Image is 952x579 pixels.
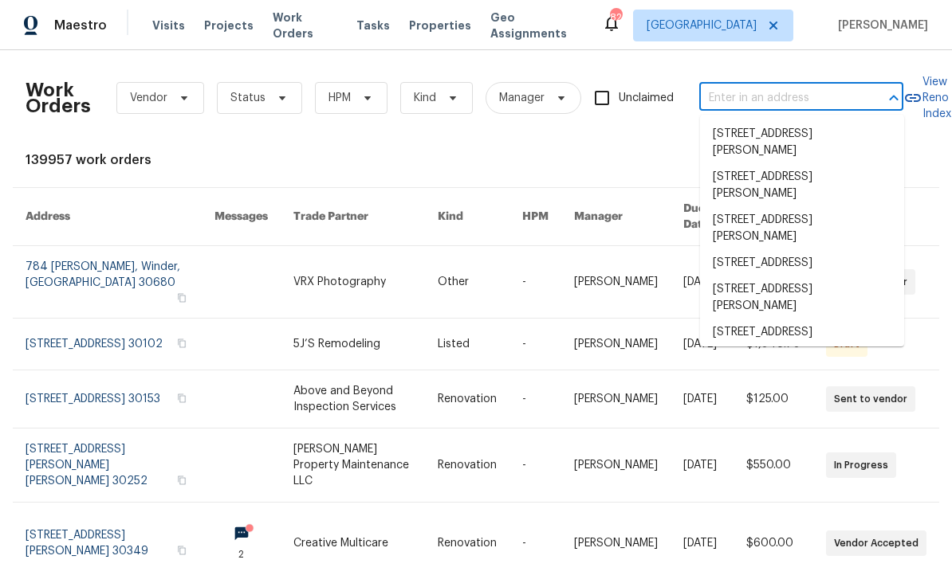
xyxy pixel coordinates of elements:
td: [PERSON_NAME] [561,428,671,503]
li: [STREET_ADDRESS] [700,319,904,346]
td: - [509,246,561,319]
a: View Reno Index [903,74,951,122]
th: Address [13,188,202,246]
span: Properties [409,18,471,33]
h2: Work Orders [26,82,91,114]
div: 139957 work orders [26,152,926,168]
li: [STREET_ADDRESS] [700,250,904,276]
th: HPM [509,188,561,246]
span: Projects [204,18,254,33]
th: Due Date [671,188,734,246]
span: Geo Assignments [490,10,583,41]
td: - [509,370,561,428]
td: Listed [425,319,509,370]
td: Renovation [425,370,509,428]
span: Visits [152,18,185,33]
li: [STREET_ADDRESS][PERSON_NAME] [700,164,904,207]
th: Kind [425,188,509,246]
th: Trade Partner [281,188,425,246]
span: Maestro [54,18,107,33]
input: Enter in an address [699,86,859,111]
span: [PERSON_NAME] [832,18,928,33]
button: Copy Address [175,291,189,305]
th: Messages [202,188,281,246]
div: 82 [610,10,621,25]
td: - [509,428,561,503]
span: Tasks [356,20,390,31]
td: [PERSON_NAME] Property Maintenance LLC [281,428,425,503]
span: Work Orders [273,10,337,41]
span: [GEOGRAPHIC_DATA] [647,18,757,33]
li: [STREET_ADDRESS][PERSON_NAME] [700,346,904,389]
li: [STREET_ADDRESS][PERSON_NAME] [700,121,904,164]
td: - [509,319,561,370]
li: [STREET_ADDRESS][PERSON_NAME] [700,276,904,319]
td: 5J’S Remodeling [281,319,425,370]
button: Close [883,87,905,109]
th: Manager [561,188,671,246]
td: [PERSON_NAME] [561,246,671,319]
span: Manager [499,90,545,106]
span: Unclaimed [619,90,674,107]
button: Copy Address [175,543,189,557]
span: Kind [414,90,436,106]
button: Copy Address [175,391,189,405]
button: Copy Address [175,473,189,487]
td: VRX Photography [281,246,425,319]
button: Copy Address [175,336,189,350]
td: [PERSON_NAME] [561,319,671,370]
td: Above and Beyond Inspection Services [281,370,425,428]
td: Renovation [425,428,509,503]
span: Status [230,90,266,106]
td: [PERSON_NAME] [561,370,671,428]
span: Vendor [130,90,167,106]
td: Other [425,246,509,319]
li: [STREET_ADDRESS][PERSON_NAME] [700,207,904,250]
span: HPM [328,90,351,106]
